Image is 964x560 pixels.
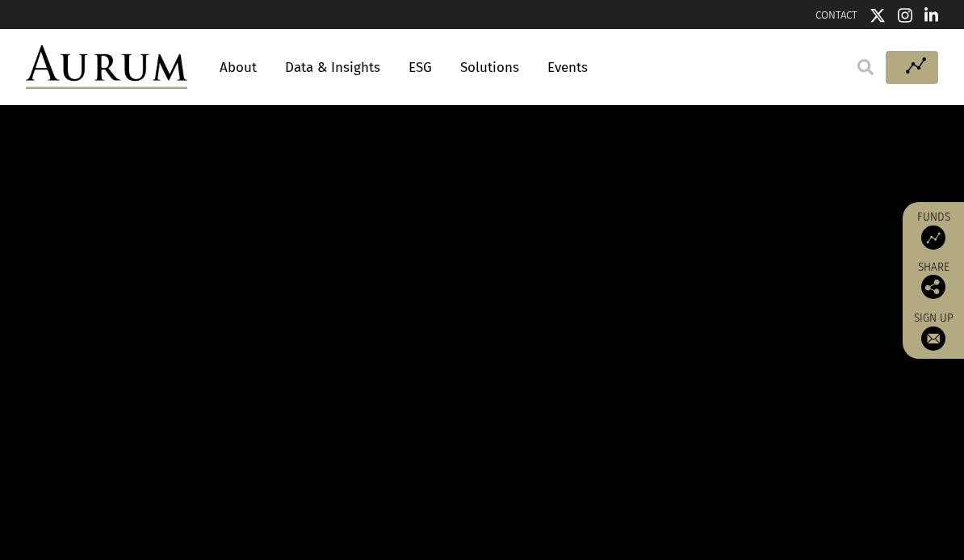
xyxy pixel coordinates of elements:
[921,275,945,299] img: Share this post
[911,262,956,299] div: Share
[911,311,956,351] a: Sign up
[815,9,857,21] a: CONTACT
[921,326,945,351] img: Sign up to our newsletter
[870,7,886,23] img: Twitter icon
[921,225,945,250] img: Access Funds
[924,7,939,23] img: Linkedin icon
[539,53,588,82] a: Events
[898,7,912,23] img: Instagram icon
[857,59,874,75] img: search.svg
[400,53,440,82] a: ESG
[911,210,956,250] a: Funds
[212,53,265,82] a: About
[277,53,388,82] a: Data & Insights
[26,45,187,89] img: Aurum
[452,53,527,82] a: Solutions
